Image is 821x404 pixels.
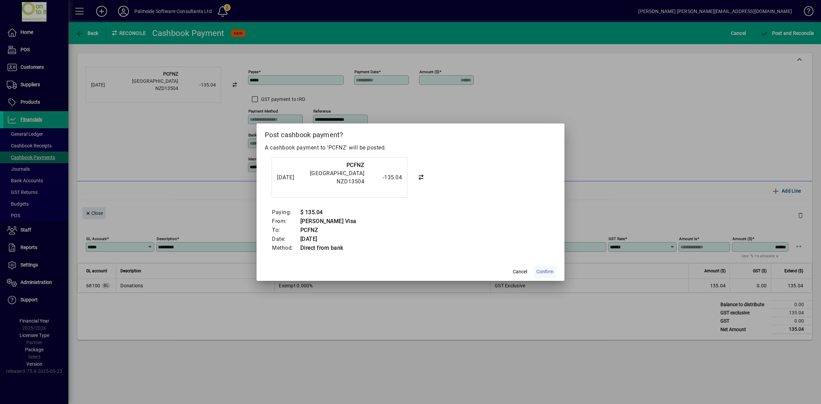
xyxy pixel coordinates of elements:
[272,226,300,235] td: To:
[368,173,402,182] div: -135.04
[265,144,556,152] p: A cashbook payment to 'PCFNZ' will be posted.
[272,217,300,226] td: From:
[300,208,356,217] td: $ 135.04
[347,162,365,168] strong: PCFNZ
[300,226,356,235] td: PCFNZ
[272,235,300,244] td: Date:
[513,268,527,275] span: Cancel
[277,173,304,182] div: [DATE]
[257,123,564,143] h2: Post cashbook payment?
[272,208,300,217] td: Paying:
[310,170,365,185] span: [GEOGRAPHIC_DATA] NZD13504
[272,244,300,252] td: Method:
[509,266,531,278] button: Cancel
[300,217,356,226] td: [PERSON_NAME] Visa
[534,266,556,278] button: Confirm
[536,268,553,275] span: Confirm
[300,235,356,244] td: [DATE]
[300,244,356,252] td: Direct from bank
